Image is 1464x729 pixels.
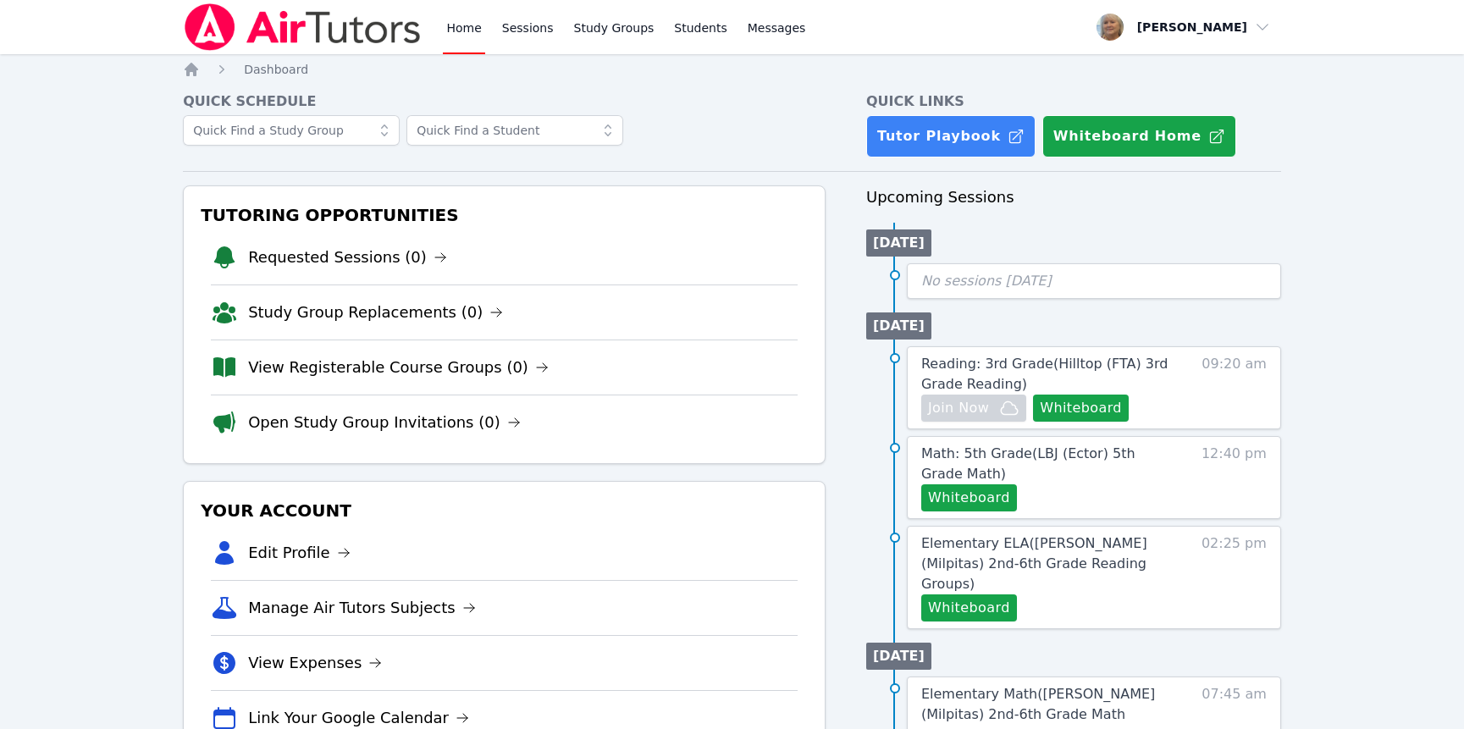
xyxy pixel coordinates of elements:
h3: Tutoring Opportunities [197,200,811,230]
span: 02:25 pm [1202,533,1267,621]
a: Study Group Replacements (0) [248,301,503,324]
a: Edit Profile [248,541,351,565]
img: Air Tutors [183,3,423,51]
a: Math: 5th Grade(LBJ (Ector) 5th Grade Math) [921,444,1180,484]
li: [DATE] [866,229,931,257]
li: [DATE] [866,643,931,670]
span: Elementary ELA ( [PERSON_NAME] (Milpitas) 2nd-6th Grade Reading Groups ) [921,535,1147,592]
a: Requested Sessions (0) [248,246,447,269]
h3: Your Account [197,495,811,526]
button: Whiteboard Home [1042,115,1236,157]
a: Open Study Group Invitations (0) [248,411,521,434]
button: Join Now [921,395,1026,422]
span: No sessions [DATE] [921,273,1052,289]
span: Dashboard [244,63,308,76]
a: View Registerable Course Groups (0) [248,356,549,379]
button: Whiteboard [921,484,1017,511]
a: Elementary ELA([PERSON_NAME] (Milpitas) 2nd-6th Grade Reading Groups) [921,533,1180,594]
h4: Quick Links [866,91,1281,112]
input: Quick Find a Study Group [183,115,400,146]
input: Quick Find a Student [406,115,623,146]
a: Reading: 3rd Grade(Hilltop (FTA) 3rd Grade Reading) [921,354,1180,395]
span: 09:20 am [1202,354,1267,422]
button: Whiteboard [1033,395,1129,422]
a: Manage Air Tutors Subjects [248,596,476,620]
span: Join Now [928,398,989,418]
nav: Breadcrumb [183,61,1281,78]
span: Math: 5th Grade ( LBJ (Ector) 5th Grade Math ) [921,445,1135,482]
a: Tutor Playbook [866,115,1036,157]
button: Whiteboard [921,594,1017,621]
li: [DATE] [866,312,931,340]
a: Dashboard [244,61,308,78]
h3: Upcoming Sessions [866,185,1281,209]
span: Reading: 3rd Grade ( Hilltop (FTA) 3rd Grade Reading ) [921,356,1168,392]
span: Messages [748,19,806,36]
a: View Expenses [248,651,382,675]
span: 12:40 pm [1202,444,1267,511]
h4: Quick Schedule [183,91,826,112]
